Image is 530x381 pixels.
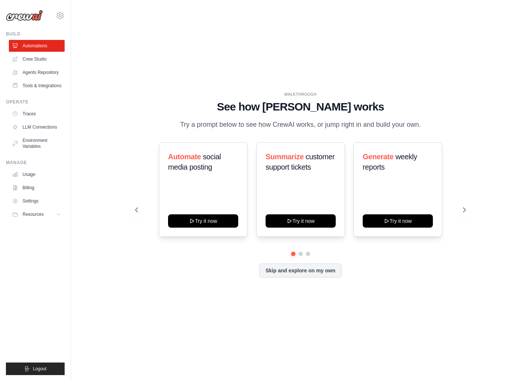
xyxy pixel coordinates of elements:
a: Settings [9,195,65,207]
a: LLM Connections [9,121,65,133]
div: Build [6,31,65,37]
div: Manage [6,160,65,166]
button: Try it now [266,214,336,228]
span: Summarize [266,153,304,161]
a: Traces [9,108,65,120]
span: weekly reports [363,153,417,171]
a: Environment Variables [9,135,65,152]
button: Try it now [363,214,433,228]
span: Resources [23,211,44,217]
a: Agents Repository [9,67,65,78]
img: Logo [6,10,43,21]
a: Tools & Integrations [9,80,65,92]
span: social media posting [168,153,221,171]
p: Try a prompt below to see how CrewAI works, or jump right in and build your own. [177,119,425,130]
a: Crew Studio [9,53,65,65]
span: Automate [168,153,201,161]
a: Billing [9,182,65,194]
div: WALKTHROUGH [135,92,466,97]
button: Try it now [168,214,238,228]
h1: See how [PERSON_NAME] works [135,100,466,113]
button: Skip and explore on my own [259,263,342,278]
button: Logout [6,363,65,375]
span: customer support tickets [266,153,335,171]
span: Logout [33,366,47,372]
span: Generate [363,153,394,161]
div: Operate [6,99,65,105]
a: Automations [9,40,65,52]
button: Resources [9,208,65,220]
a: Usage [9,169,65,180]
